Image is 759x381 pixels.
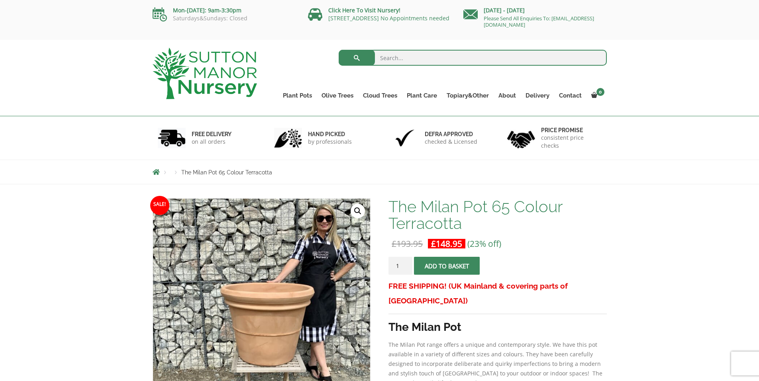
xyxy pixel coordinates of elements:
img: 2.jpg [274,128,302,148]
a: Contact [554,90,586,101]
button: Add to basket [414,257,480,275]
h6: Defra approved [425,131,477,138]
p: by professionals [308,138,352,146]
p: consistent price checks [541,134,602,150]
span: (23% off) [467,238,501,249]
a: Plant Care [402,90,442,101]
span: 0 [596,88,604,96]
img: 1.jpg [158,128,186,148]
a: 0 [586,90,607,101]
a: [STREET_ADDRESS] No Appointments needed [328,14,449,22]
bdi: 193.95 [392,238,423,249]
a: Plant Pots [278,90,317,101]
p: [DATE] - [DATE] [463,6,607,15]
span: £ [392,238,396,249]
img: 4.jpg [507,126,535,150]
a: View full-screen image gallery [351,204,365,218]
img: logo [153,48,257,99]
a: Topiary&Other [442,90,494,101]
span: The Milan Pot 65 Colour Terracotta [181,169,272,176]
input: Product quantity [388,257,412,275]
span: £ [431,238,436,249]
span: Sale! [150,196,169,215]
strong: The Milan Pot [388,320,461,334]
bdi: 148.95 [431,238,462,249]
p: checked & Licensed [425,138,477,146]
a: Click Here To Visit Nursery! [328,6,400,14]
p: on all orders [192,138,231,146]
h6: hand picked [308,131,352,138]
h6: Price promise [541,127,602,134]
a: Please Send All Enquiries To: [EMAIL_ADDRESS][DOMAIN_NAME] [484,15,594,28]
p: Saturdays&Sundays: Closed [153,15,296,21]
h1: The Milan Pot 65 Colour Terracotta [388,198,606,232]
a: Olive Trees [317,90,358,101]
a: Cloud Trees [358,90,402,101]
h6: FREE DELIVERY [192,131,231,138]
input: Search... [339,50,607,66]
img: 3.jpg [391,128,419,148]
nav: Breadcrumbs [153,169,607,175]
h3: FREE SHIPPING! (UK Mainland & covering parts of [GEOGRAPHIC_DATA]) [388,279,606,308]
a: About [494,90,521,101]
a: Delivery [521,90,554,101]
p: Mon-[DATE]: 9am-3:30pm [153,6,296,15]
